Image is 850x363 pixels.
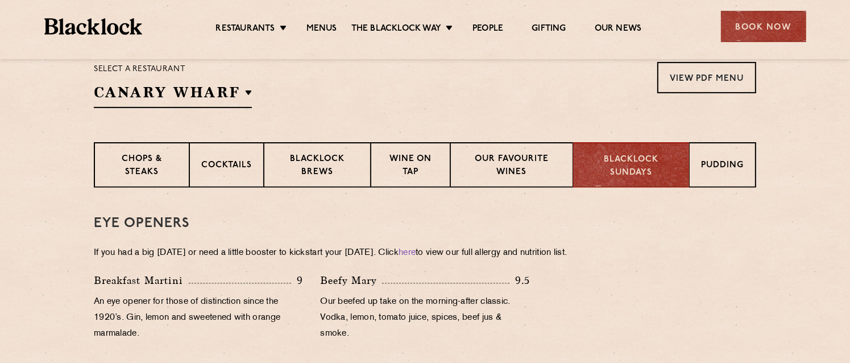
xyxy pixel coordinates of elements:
[291,273,303,288] p: 9
[201,159,252,174] p: Cocktails
[383,153,438,180] p: Wine on Tap
[216,23,275,36] a: Restaurants
[306,23,337,36] a: Menus
[595,23,642,36] a: Our News
[44,18,143,35] img: BL_Textured_Logo-footer-cropped.svg
[351,23,441,36] a: The Blacklock Way
[320,273,382,288] p: Beefy Mary
[472,23,503,36] a: People
[462,153,561,180] p: Our favourite wines
[94,216,756,231] h3: Eye openers
[94,294,303,342] p: An eye opener for those of distinction since the 1920’s. Gin, lemon and sweetened with orange mar...
[94,62,252,77] p: Select a restaurant
[532,23,566,36] a: Gifting
[94,245,756,261] p: If you had a big [DATE] or need a little booster to kickstart your [DATE]. Click to view our full...
[276,153,359,180] p: Blacklock Brews
[585,154,677,179] p: Blacklock Sundays
[721,11,806,42] div: Book Now
[94,82,252,108] h2: Canary Wharf
[106,153,177,180] p: Chops & Steaks
[399,249,416,257] a: here
[701,159,744,174] p: Pudding
[509,273,530,288] p: 9.5
[657,62,756,93] a: View PDF Menu
[320,294,529,342] p: Our beefed up take on the morning-after classic. Vodka, lemon, tomato juice, spices, beef jus & s...
[94,273,189,288] p: Breakfast Martini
